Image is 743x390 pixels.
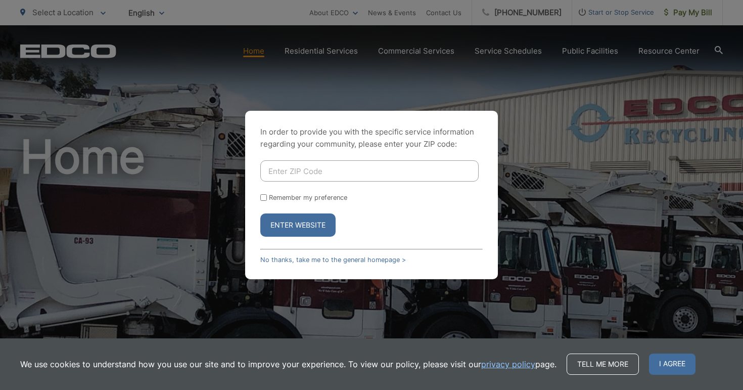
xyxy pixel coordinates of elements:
button: Enter Website [260,213,336,237]
span: I agree [649,354,695,375]
label: Remember my preference [269,194,347,201]
a: privacy policy [481,358,535,370]
p: In order to provide you with the specific service information regarding your community, please en... [260,126,483,150]
input: Enter ZIP Code [260,160,479,182]
a: Tell me more [567,354,639,375]
p: We use cookies to understand how you use our site and to improve your experience. To view our pol... [20,358,556,370]
a: No thanks, take me to the general homepage > [260,256,406,264]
